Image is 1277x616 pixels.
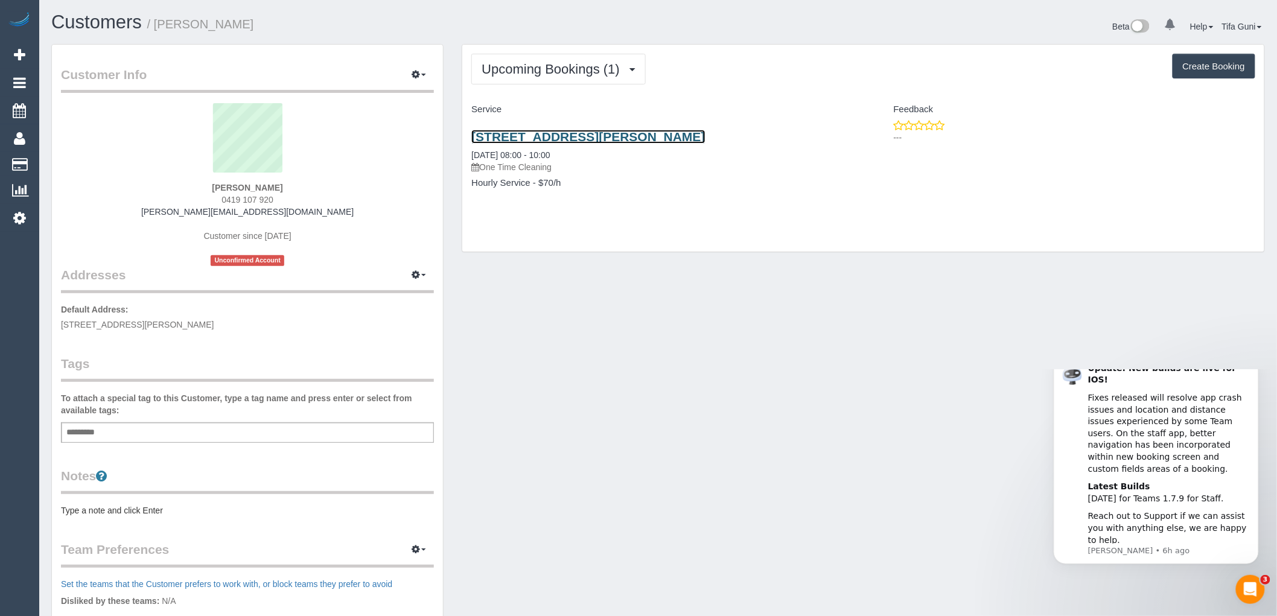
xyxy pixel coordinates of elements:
[471,54,646,84] button: Upcoming Bookings (1)
[482,62,626,77] span: Upcoming Bookings (1)
[147,17,254,31] small: / [PERSON_NAME]
[61,66,434,93] legend: Customer Info
[471,178,854,188] h4: Hourly Service - $70/h
[141,207,354,217] a: [PERSON_NAME][EMAIL_ADDRESS][DOMAIN_NAME]
[471,161,854,173] p: One Time Cleaning
[162,596,176,606] span: N/A
[471,104,854,115] h4: Service
[1222,22,1262,31] a: Tifa Guni
[221,195,273,205] span: 0419 107 920
[1190,22,1214,31] a: Help
[1036,369,1277,583] iframe: Intercom notifications message
[1112,22,1150,31] a: Beta
[53,112,115,122] b: Latest Builds
[61,355,434,382] legend: Tags
[53,112,214,135] div: [DATE] for Teams 1.7.9 for Staff.
[1261,575,1270,585] span: 3
[894,132,1255,144] p: ---
[1173,54,1255,79] button: Create Booking
[7,12,31,29] img: Automaid Logo
[61,320,214,329] span: [STREET_ADDRESS][PERSON_NAME]
[1236,575,1265,604] iframe: Intercom live chat
[51,11,142,33] a: Customers
[61,504,434,516] pre: Type a note and click Enter
[61,392,434,416] label: To attach a special tag to this Customer, type a tag name and press enter or select from availabl...
[61,595,159,607] label: Disliked by these teams:
[53,141,214,177] div: Reach out to Support if we can assist you with anything else, we are happy to help.
[53,176,214,187] p: Message from Ellie, sent 6h ago
[61,303,129,316] label: Default Address:
[61,467,434,494] legend: Notes
[204,231,291,241] span: Customer since [DATE]
[471,130,705,144] a: [STREET_ADDRESS][PERSON_NAME]
[873,104,1255,115] h4: Feedback
[211,255,284,265] span: Unconfirmed Account
[53,23,214,106] div: Fixes released will resolve app crash issues and location and distance issues experienced by some...
[61,579,392,589] a: Set the teams that the Customer prefers to work with, or block teams they prefer to avoid
[212,183,282,192] strong: [PERSON_NAME]
[471,150,550,160] a: [DATE] 08:00 - 10:00
[1130,19,1150,35] img: New interface
[61,541,434,568] legend: Team Preferences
